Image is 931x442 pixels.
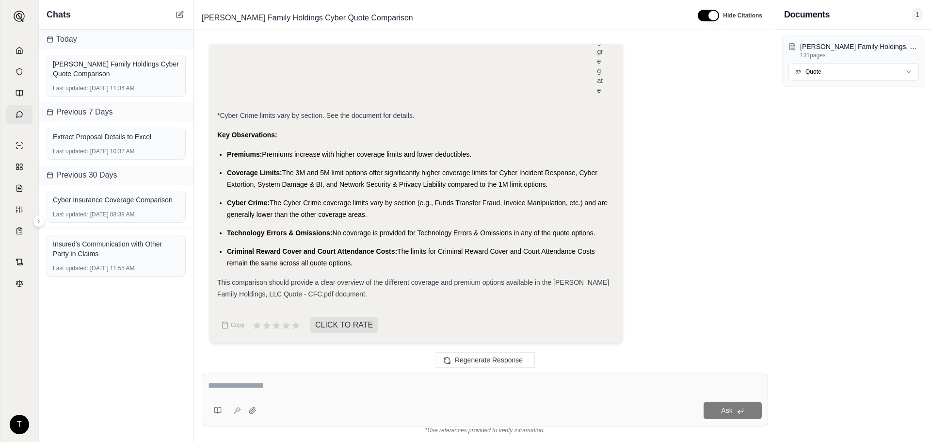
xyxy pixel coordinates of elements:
button: [PERSON_NAME] Family Holdings, LLC Quote - CFC.pdf131pages [788,42,919,59]
span: Last updated: [53,211,88,218]
span: Last updated: [53,147,88,155]
span: Last updated: [53,264,88,272]
div: [DATE] 11:55 AM [53,264,179,272]
a: Legal Search Engine [6,274,32,293]
span: Premiums: [227,150,262,158]
span: No coverage is provided for Technology Errors & Omissions in any of the quote options. [333,229,595,237]
span: Last updated: [53,84,88,92]
div: Previous 7 Days [39,102,193,122]
a: Coverage Table [6,221,32,241]
a: Policy Comparisons [6,157,32,177]
div: [PERSON_NAME] Family Holdings Cyber Quote Comparison [53,59,179,79]
span: *Cyber Crime limits vary by section. See the document for details. [217,112,415,119]
h3: Documents [784,8,830,21]
span: Premiums increase with higher coverage limits and lower deductibles. [262,150,471,158]
span: Copy [231,321,244,329]
a: Home [6,41,32,60]
a: Prompt Library [6,83,32,103]
div: T [10,415,29,434]
span: [PERSON_NAME] Family Holdings Cyber Quote Comparison [198,10,417,26]
div: Cyber Insurance Coverage Comparison [53,195,179,205]
span: The 3M and 5M limit options offer significantly higher coverage limits for Cyber Incident Respons... [227,169,597,188]
p: Perkins Family Holdings, LLC Quote - CFC.pdf [800,42,919,51]
span: The limits for Criminal Reward Cover and Court Attendance Costs remain the same across all quote ... [227,247,595,267]
button: Regenerate Response [435,352,535,368]
div: Previous 30 Days [39,165,193,185]
button: New Chat [174,9,186,20]
div: *Use references provided to verify information. [202,426,768,434]
p: 131 pages [800,51,919,59]
span: Chats [47,8,71,21]
span: Regenerate Response [455,356,523,364]
a: Single Policy [6,136,32,155]
button: Expand sidebar [33,215,45,227]
span: Criminal Reward Cover and Court Attendance Costs: [227,247,397,255]
span: 1 [912,8,923,21]
a: Documents Vault [6,62,32,82]
div: Insured's Communication with Other Party in Claims [53,239,179,259]
a: Claim Coverage [6,179,32,198]
div: [DATE] 11:34 AM [53,84,179,92]
span: Technology Errors & Omissions: [227,229,333,237]
button: Expand sidebar [10,7,29,26]
a: Chat [6,105,32,124]
span: This comparison should provide a clear overview of the different coverage and premium options ava... [217,278,609,298]
span: Ask [721,407,732,414]
span: CLICK TO RATE [310,317,378,333]
span: Cyber Crime: [227,199,270,207]
div: Today [39,30,193,49]
span: The Cyber Crime coverage limits vary by section (e.g., Funds Transfer Fraud, Invoice Manipulation... [227,199,608,218]
div: [DATE] 08:39 AM [53,211,179,218]
strong: Key Observations: [217,131,277,139]
img: Expand sidebar [14,11,25,22]
button: Copy [217,315,248,335]
div: Extract Proposal Details to Excel [53,132,179,142]
div: [DATE] 10:37 AM [53,147,179,155]
div: Edit Title [198,10,686,26]
span: Hide Citations [723,12,762,19]
button: Ask [704,402,762,419]
span: Coverage Limits: [227,169,282,177]
a: Contract Analysis [6,252,32,272]
a: Custom Report [6,200,32,219]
